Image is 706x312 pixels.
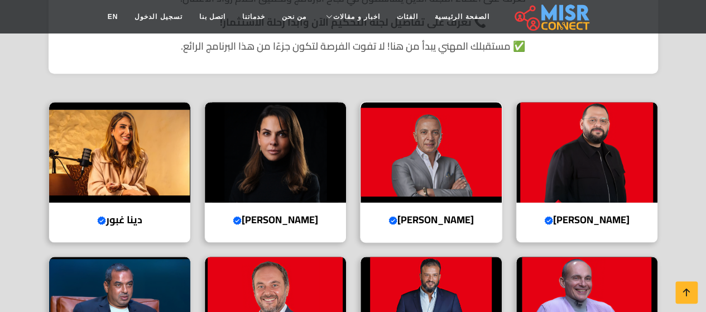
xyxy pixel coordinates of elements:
a: الصفحة الرئيسية [426,6,497,27]
a: من نحن [273,6,315,27]
a: الفئات [388,6,426,27]
h4: [PERSON_NAME] [369,214,493,226]
h4: دينا غبور [57,214,182,226]
h4: [PERSON_NAME] [213,214,338,226]
p: ✅ مستقبلك المهني يبدأ من هنا! لا تفوت الفرصة لتكون جزءًا من هذا البرنامج الرائع. [60,39,647,54]
img: دينا غبور [49,102,190,203]
img: عبد الله سلام [516,102,657,203]
svg: Verified account [97,216,106,225]
img: هيلدا لوقا [205,102,346,203]
svg: Verified account [544,216,553,225]
a: هيلدا لوقا [PERSON_NAME] [198,102,353,243]
a: دينا غبور دينا غبور [42,102,198,243]
a: تسجيل الدخول [126,6,190,27]
img: main.misr_connect [515,3,589,31]
svg: Verified account [388,216,397,225]
a: اخبار و مقالات [315,6,388,27]
img: أحمد السويدي [361,102,502,203]
a: عبد الله سلام [PERSON_NAME] [509,102,665,243]
h4: [PERSON_NAME] [525,214,649,226]
svg: Verified account [233,216,242,225]
a: اتصل بنا [191,6,234,27]
a: أحمد السويدي [PERSON_NAME] [353,102,509,243]
a: EN [99,6,127,27]
span: اخبار و مقالات [333,12,380,22]
a: خدماتنا [234,6,273,27]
